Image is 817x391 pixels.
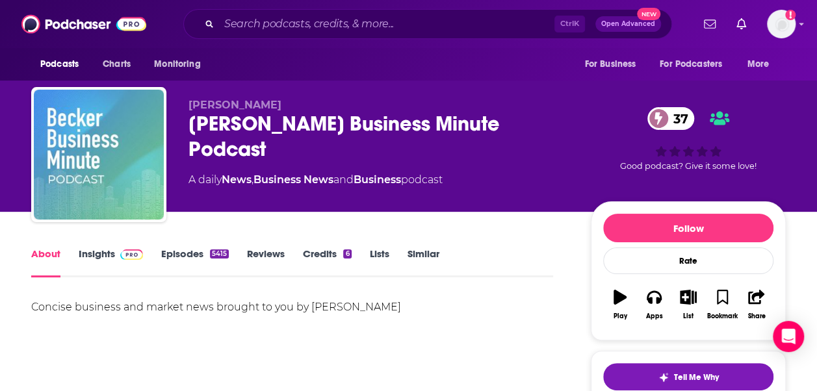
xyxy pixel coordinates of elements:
[188,99,281,111] span: [PERSON_NAME]
[222,173,252,186] a: News
[253,173,333,186] a: Business News
[591,99,786,179] div: 37Good podcast? Give it some love!
[699,13,721,35] a: Show notifications dropdown
[773,321,804,352] div: Open Intercom Messenger
[103,55,131,73] span: Charts
[584,55,636,73] span: For Business
[671,281,705,328] button: List
[747,55,770,73] span: More
[120,249,143,260] img: Podchaser Pro
[637,8,660,20] span: New
[647,107,695,130] a: 37
[651,52,741,77] button: open menu
[601,21,655,27] span: Open Advanced
[785,10,796,20] svg: Add a profile image
[161,247,229,277] a: Episodes5415
[408,247,439,277] a: Similar
[31,52,96,77] button: open menu
[660,107,695,130] span: 37
[738,52,786,77] button: open menu
[614,312,627,320] div: Play
[303,247,351,277] a: Credits6
[154,55,200,73] span: Monitoring
[554,16,585,32] span: Ctrl K
[660,55,722,73] span: For Podcasters
[31,247,60,277] a: About
[767,10,796,38] img: User Profile
[370,247,389,277] a: Lists
[595,16,661,32] button: Open AdvancedNew
[603,247,773,274] div: Rate
[637,281,671,328] button: Apps
[747,312,765,320] div: Share
[79,247,143,277] a: InsightsPodchaser Pro
[705,281,739,328] button: Bookmark
[674,372,719,383] span: Tell Me Why
[707,312,738,320] div: Bookmark
[219,14,554,34] input: Search podcasts, credits, & more...
[247,247,285,277] a: Reviews
[252,173,253,186] span: ,
[740,281,773,328] button: Share
[731,13,751,35] a: Show notifications dropdown
[603,214,773,242] button: Follow
[343,249,351,259] div: 6
[603,281,637,328] button: Play
[183,9,672,39] div: Search podcasts, credits, & more...
[94,52,138,77] a: Charts
[646,312,663,320] div: Apps
[333,173,354,186] span: and
[620,161,757,171] span: Good podcast? Give it some love!
[210,249,229,259] div: 5415
[603,363,773,390] button: tell me why sparkleTell Me Why
[188,172,443,188] div: A daily podcast
[767,10,796,38] button: Show profile menu
[145,52,217,77] button: open menu
[31,298,553,316] div: Concise business and market news brought to you by [PERSON_NAME]
[354,173,401,186] a: Business
[34,90,164,220] img: Becker Business Minute Podcast
[658,372,669,383] img: tell me why sparkle
[21,12,146,36] img: Podchaser - Follow, Share and Rate Podcasts
[767,10,796,38] span: Logged in as caseya
[683,312,694,320] div: List
[40,55,79,73] span: Podcasts
[575,52,652,77] button: open menu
